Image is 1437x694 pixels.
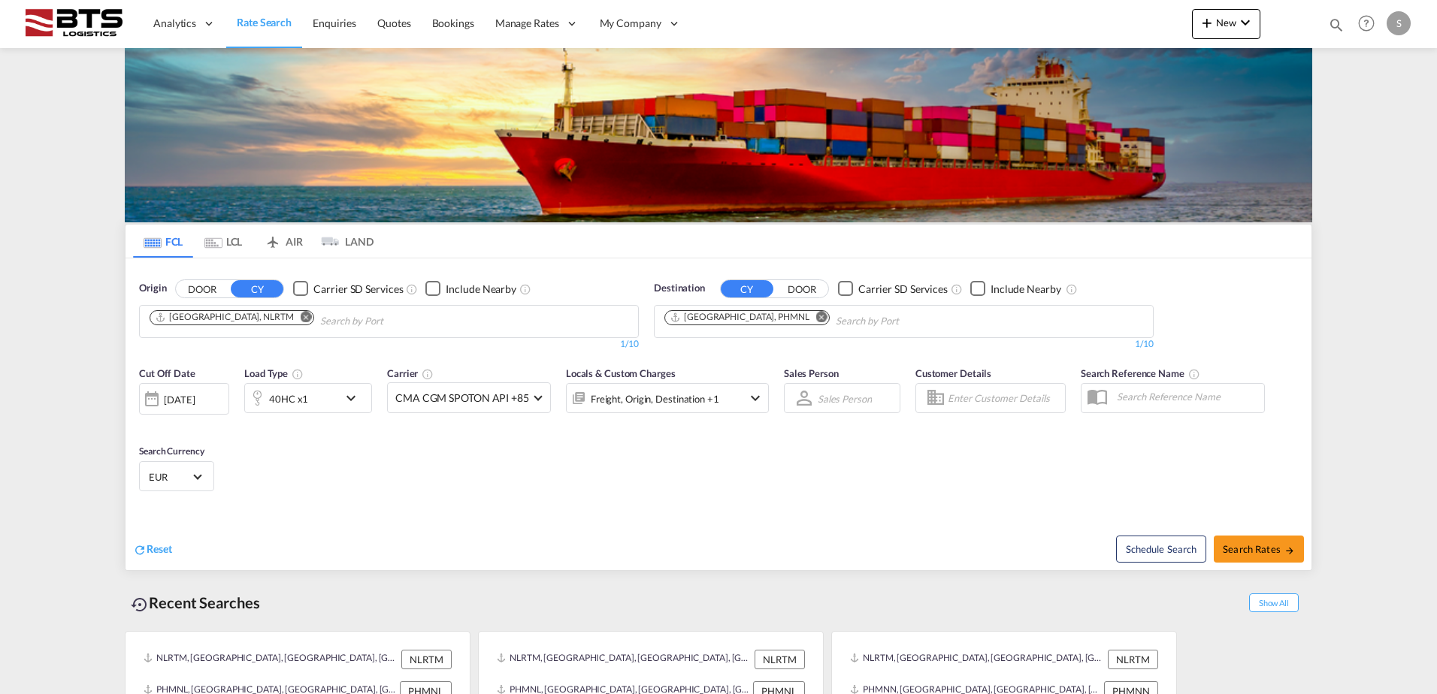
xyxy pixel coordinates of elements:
md-pagination-wrapper: Use the left and right arrow keys to navigate between tabs [133,225,374,258]
div: OriginDOOR CY Checkbox No InkUnchecked: Search for CY (Container Yard) services for all selected ... [126,258,1311,570]
span: Sales Person [784,367,839,379]
md-icon: icon-magnify [1328,17,1345,33]
input: Chips input. [836,309,979,333]
div: Freight Origin Destination Factory Stuffing [591,388,719,409]
div: Recent Searches [125,586,266,620]
span: Origin [139,281,166,296]
span: Locals & Custom Charges [566,367,676,379]
div: NLRTM, Rotterdam, Netherlands, Western Europe, Europe [144,650,398,669]
md-checkbox: Checkbox No Ink [293,281,403,297]
md-icon: icon-airplane [264,233,282,244]
span: Load Type [244,367,304,379]
span: Search Reference Name [1081,367,1200,379]
span: Bookings [432,17,474,29]
div: Carrier SD Services [313,282,403,297]
span: Help [1354,11,1379,36]
span: Show All [1249,593,1299,612]
md-icon: icon-chevron-down [746,389,764,407]
md-icon: icon-arrow-right [1284,545,1295,556]
img: LCL+%26+FCL+BACKGROUND.png [125,48,1312,222]
md-tab-item: FCL [133,225,193,258]
md-select: Sales Person [816,388,873,409]
span: Manage Rates [495,16,559,31]
div: 40HC x1 [269,388,308,409]
button: Search Ratesicon-arrow-right [1214,536,1304,563]
span: Rate Search [237,16,292,29]
div: NLRTM, Rotterdam, Netherlands, Western Europe, Europe [497,650,751,669]
md-icon: icon-backup-restore [131,596,149,614]
button: Note: By default Schedule search will only considerorigin ports, destination ports and cut off da... [1116,536,1206,563]
md-checkbox: Checkbox No Ink [425,281,516,297]
div: S [1387,11,1411,35]
span: Search Currency [139,445,204,457]
span: Quotes [377,17,410,29]
span: Cut Off Date [139,367,195,379]
md-icon: icon-chevron-down [342,389,368,407]
div: NLRTM, Rotterdam, Netherlands, Western Europe, Europe [850,650,1104,669]
button: Remove [291,311,313,326]
button: Remove [806,311,829,326]
div: icon-refreshReset [133,542,172,558]
md-icon: Unchecked: Ignores neighbouring ports when fetching rates.Checked : Includes neighbouring ports w... [1066,283,1078,295]
span: New [1198,17,1254,29]
md-datepicker: Select [139,413,150,433]
md-icon: The selected Trucker/Carrierwill be displayed in the rate results If the rates are from another f... [422,368,434,380]
md-tab-item: AIR [253,225,313,258]
span: Destination [654,281,705,296]
div: Press delete to remove this chip. [155,311,297,324]
md-icon: icon-plus 400-fg [1198,14,1216,32]
span: Customer Details [915,367,991,379]
button: icon-plus 400-fgNewicon-chevron-down [1192,9,1260,39]
div: NLRTM [1108,650,1158,669]
button: DOOR [176,280,228,297]
span: Search Rates [1223,543,1295,555]
input: Chips input. [320,309,463,333]
div: Rotterdam, NLRTM [155,311,294,324]
div: 1/10 [139,338,639,351]
img: cdcc71d0be7811ed9adfbf939d2aa0e8.png [23,7,124,41]
button: CY [721,280,773,297]
button: CY [231,280,283,297]
input: Enter Customer Details [948,387,1060,409]
div: Freight Origin Destination Factory Stuffingicon-chevron-down [566,383,769,413]
div: NLRTM [401,650,452,669]
span: Reset [147,542,172,555]
md-checkbox: Checkbox No Ink [970,281,1061,297]
div: Press delete to remove this chip. [670,311,812,324]
md-tab-item: LCL [193,225,253,258]
md-chips-wrap: Chips container. Use arrow keys to select chips. [147,306,469,333]
input: Search Reference Name [1109,385,1264,408]
md-icon: Your search will be saved by the below given name [1188,368,1200,380]
button: DOOR [776,280,828,297]
div: 1/10 [654,338,1154,351]
span: Analytics [153,16,196,31]
md-icon: Unchecked: Search for CY (Container Yard) services for all selected carriers.Checked : Search for... [406,283,418,295]
md-icon: icon-chevron-down [1236,14,1254,32]
div: icon-magnify [1328,17,1345,39]
span: EUR [149,470,191,484]
md-chips-wrap: Chips container. Use arrow keys to select chips. [662,306,985,333]
div: Carrier SD Services [858,282,948,297]
md-checkbox: Checkbox No Ink [838,281,948,297]
div: Include Nearby [991,282,1061,297]
div: [DATE] [164,393,195,406]
div: Include Nearby [446,282,516,297]
div: Help [1354,11,1387,38]
md-icon: icon-refresh [133,543,147,557]
md-icon: Unchecked: Search for CY (Container Yard) services for all selected carriers.Checked : Search for... [951,283,963,295]
div: Manila, PHMNL [670,311,809,324]
span: Carrier [387,367,434,379]
div: NLRTM [755,650,805,669]
span: Enquiries [313,17,356,29]
div: [DATE] [139,383,229,415]
div: 40HC x1icon-chevron-down [244,383,372,413]
md-icon: Unchecked: Ignores neighbouring ports when fetching rates.Checked : Includes neighbouring ports w... [519,283,531,295]
span: CMA CGM SPOTON API +85 [395,391,529,406]
md-tab-item: LAND [313,225,374,258]
md-icon: icon-information-outline [292,368,304,380]
md-select: Select Currency: € EUREuro [147,466,206,487]
span: My Company [600,16,661,31]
